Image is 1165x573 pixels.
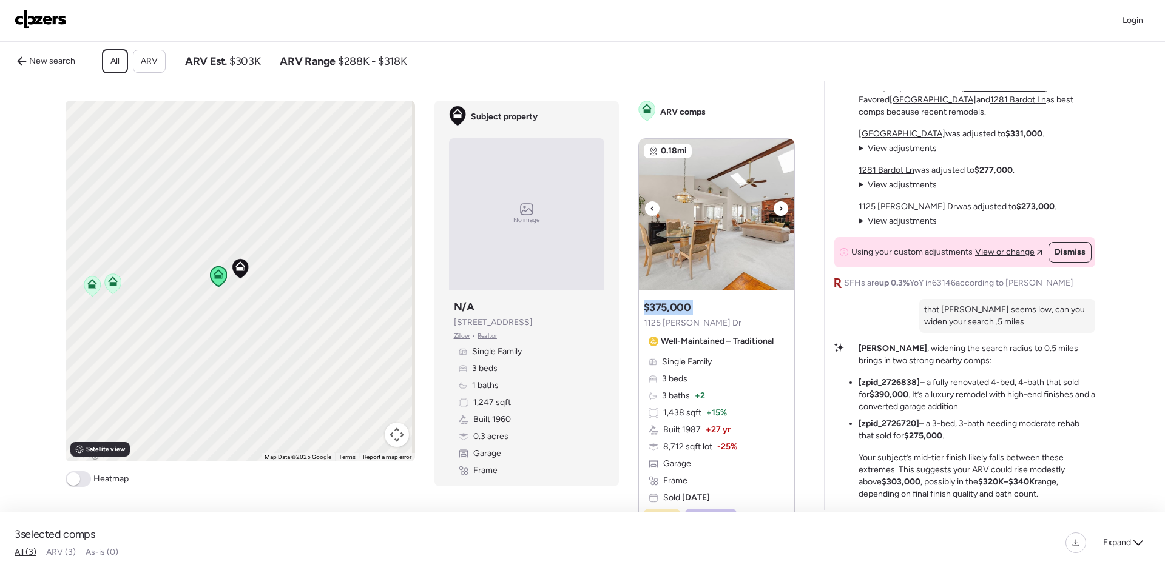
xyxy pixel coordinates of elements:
span: Expand [1103,537,1131,549]
p: , widening the search radius to 0.5 miles brings in two strong nearby comps: [859,343,1095,367]
span: 0.18mi [661,145,687,157]
summary: View adjustments [859,215,937,227]
strong: [zpid_2726720] [859,418,919,429]
span: up 0.3% [879,278,910,288]
span: View adjustments [868,179,937,190]
span: + 15% [706,407,727,419]
img: Google [69,446,109,461]
a: Report a map error [363,454,411,460]
span: Well-Maintained – Traditional [661,335,774,347]
span: 3 selected comps [15,527,95,541]
span: Realtor [478,331,497,341]
span: Garage [663,458,691,470]
span: Single Family [662,356,712,368]
span: Sold [658,510,675,522]
p: that [PERSON_NAME] seems low, can you widen your search .5 miles [924,304,1090,328]
img: Logo [15,10,67,29]
span: 1 baths [472,380,499,392]
span: ARV Est. [185,54,227,69]
a: View or change [975,246,1042,258]
h3: N/A [454,300,474,314]
span: 1,438 sqft [663,407,701,419]
span: Non-flip [700,510,732,522]
p: Your subject’s mid-tier finish likely falls between these extremes. This suggests your ARV could ... [859,452,1095,500]
span: • [472,331,475,341]
span: Login [1123,15,1143,25]
a: Open this area in Google Maps (opens a new window) [69,446,109,461]
span: Frame [663,475,687,487]
a: 1281 Bardot Ln [990,95,1046,105]
h3: $375,000 [644,300,691,315]
span: [STREET_ADDRESS] [454,317,533,329]
span: ARV (3) [46,547,76,557]
strong: $273,000 [1016,201,1055,212]
span: View adjustments [868,216,937,226]
span: [DATE] [680,492,710,503]
li: – a 3-bed, 3-bath needing moderate rehab that sold for . [859,418,1095,442]
span: No image [513,215,540,225]
span: View or change [975,246,1035,258]
span: Subject property [471,111,538,123]
span: Dismiss [1055,246,1086,258]
a: [GEOGRAPHIC_DATA] [890,95,976,105]
span: Satellite view [86,444,125,454]
span: 3 baths [662,390,690,402]
strong: $320K–$340K [978,477,1035,487]
span: All (3) [15,547,36,557]
p: was adjusted to . [859,128,1044,140]
span: $303K [229,54,260,69]
span: As-is (0) [86,547,118,557]
span: $288K - $318K [338,54,407,69]
span: Sold [663,492,710,504]
a: 1125 [PERSON_NAME] Dr [859,201,956,212]
span: SFHs are YoY in 63146 according to [PERSON_NAME] [844,277,1073,289]
strong: $390,000 [870,389,908,400]
a: Terms (opens in new tab) [339,454,356,460]
li: – a fully renovated 4-bed, 4-bath that sold for . It’s a luxury remodel with high-end finishes an... [859,377,1095,413]
span: -25% [717,441,737,453]
strong: $331,000 [1005,129,1042,139]
span: 1125 [PERSON_NAME] Dr [644,317,741,329]
span: Using your custom adjustments [851,246,973,258]
span: Built 1960 [473,414,511,426]
span: Frame [473,464,498,477]
span: 3 beds [472,363,498,375]
span: Zillow [454,331,470,341]
span: + 2 [695,390,705,402]
span: 8,712 sqft lot [663,441,712,453]
strong: $277,000 [974,165,1013,175]
span: 1,247 sqft [473,397,511,409]
span: Single Family [472,346,522,358]
span: View adjustments [868,143,937,153]
span: 3 beds [662,373,687,385]
span: ARV comps [660,106,706,118]
span: ARV Range [280,54,336,69]
strong: [PERSON_NAME] [859,343,927,354]
p: was adjusted to . [859,164,1015,176]
span: 0.3 acres [473,431,508,443]
strong: [zpid_2726838] [859,377,920,387]
strong: $331,000 [882,82,919,93]
p: was adjusted to . [859,201,1056,213]
span: Garage [473,447,501,460]
a: New search [10,52,83,71]
span: New search [29,55,75,67]
a: [GEOGRAPHIC_DATA] [961,82,1048,93]
strong: $275,000 [904,431,942,441]
strong: $303,000 [882,477,920,487]
span: Map Data ©2025 Google [265,454,331,460]
span: Heatmap [93,473,129,485]
summary: View adjustments [859,179,937,191]
span: All [110,55,120,67]
span: Built 1987 [663,424,701,436]
summary: View adjustments [859,142,937,155]
span: ARV [141,55,158,67]
a: 1281 Bardot Ln [859,165,914,175]
a: [GEOGRAPHIC_DATA] [859,129,945,139]
span: + 27 yr [706,424,731,436]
